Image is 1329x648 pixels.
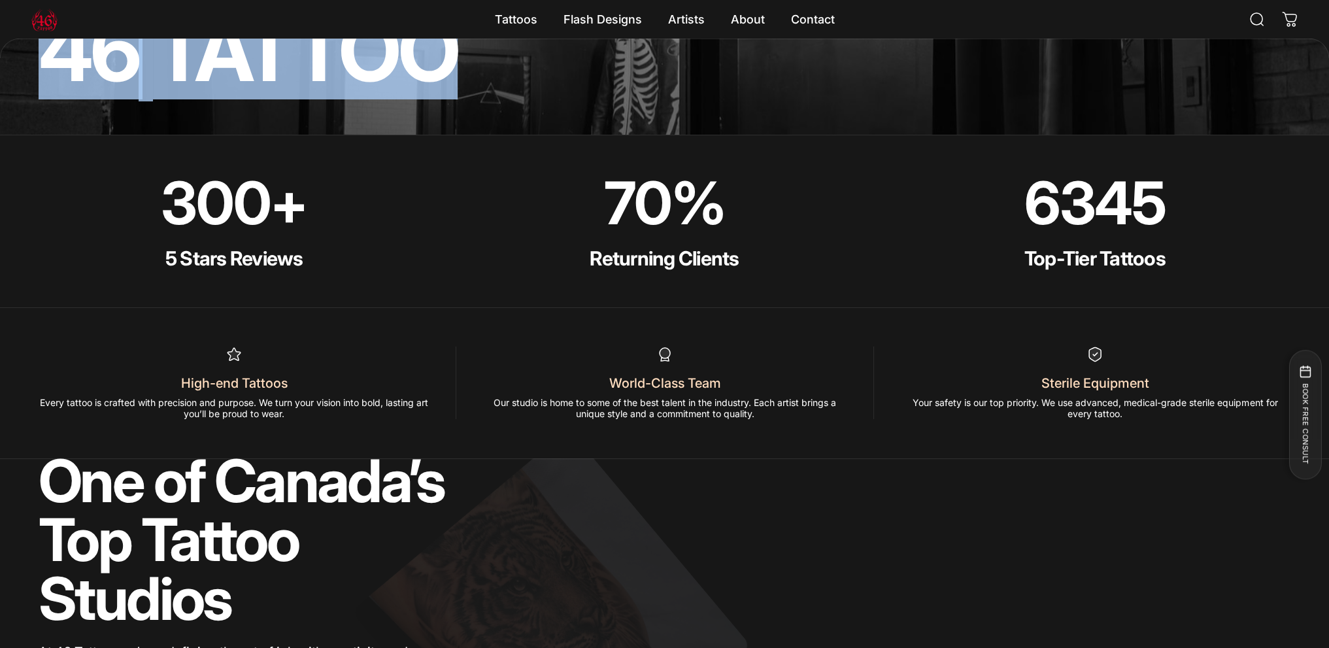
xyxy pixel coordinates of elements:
em: High-end Tattoos [181,375,288,392]
summary: Tattoos [482,6,550,33]
summary: About [718,6,778,33]
nav: Primary [482,6,848,33]
p: Top-Tier Tattoos [900,248,1290,268]
animate-element: Top [39,511,131,570]
a: 0 items [1275,5,1304,34]
number-counter: 6345 [1024,167,1166,239]
animate-element: of [154,452,205,511]
animate-element: TATTOO [153,9,458,93]
animate-element: One [39,452,143,511]
animate-element: 46 [39,9,139,93]
a: Contact [778,6,848,33]
p: Your safety is our top priority. We use advanced, medical-grade sterile equipment for every tattoo. [900,397,1290,419]
number-counter: 300 [161,167,270,239]
summary: Flash Designs [550,6,655,33]
p: Our studio is home to some of the best talent in the industry. Each artist brings a unique style ... [482,397,847,419]
summary: Artists [655,6,718,33]
animate-element: Tattoo [141,511,298,570]
animate-element: Canada’s [214,452,444,511]
p: 5 Stars Reviews [39,248,429,268]
p: Returning Clients [469,248,860,268]
animate-element: Studios [39,570,231,628]
p: Every tattoo is crafted with precision and purpose. We turn your vision into bold, lasting art yo... [39,397,429,419]
button: BOOK FREE CONSULT [1288,350,1321,479]
p: + [39,174,429,233]
em: World-Class Team [609,375,720,392]
number-counter: 70 [604,167,671,239]
em: Sterile Equipment [1041,375,1149,392]
p: % [469,174,860,233]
